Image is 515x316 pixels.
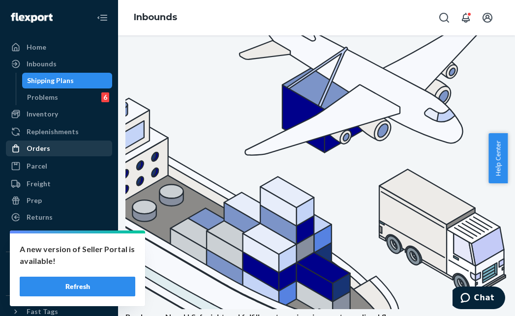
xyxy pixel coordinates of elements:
div: Reporting [27,230,60,240]
a: Inbounds [134,12,177,23]
button: Refresh [20,277,135,296]
button: Help Center [488,133,508,183]
button: Close Navigation [92,8,112,28]
div: Returns [27,212,53,222]
iframe: Opens a widget where you can chat to one of our agents [453,287,505,311]
div: Shipping Plans [27,76,74,86]
a: Freight [6,176,112,192]
a: Add Integration [6,280,112,291]
div: Replenishments [27,127,79,137]
div: Prep [27,196,42,205]
button: Open Search Box [434,8,454,28]
div: 6 [101,92,109,102]
a: Returns [6,209,112,225]
a: Home [6,39,112,55]
a: Reporting [6,227,112,243]
img: Flexport logo [11,13,53,23]
a: Inbounds [6,56,112,72]
a: Prep [6,193,112,208]
a: Shipping Plans [22,73,113,88]
div: Orders [27,144,50,153]
a: Problems6 [22,89,113,105]
div: Parcel [27,161,47,171]
button: Open notifications [456,8,476,28]
p: A new version of Seller Portal is available! [20,243,135,267]
a: Replenishments [6,124,112,140]
a: Orders [6,141,112,156]
div: Freight [27,179,51,189]
div: Inbounds [27,59,57,69]
button: Open account menu [478,8,497,28]
a: Parcel [6,158,112,174]
div: Inventory [27,109,58,119]
div: Home [27,42,46,52]
a: Inventory [6,106,112,122]
div: Problems [27,92,58,102]
ol: breadcrumbs [126,3,185,32]
button: Integrations [6,260,112,276]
